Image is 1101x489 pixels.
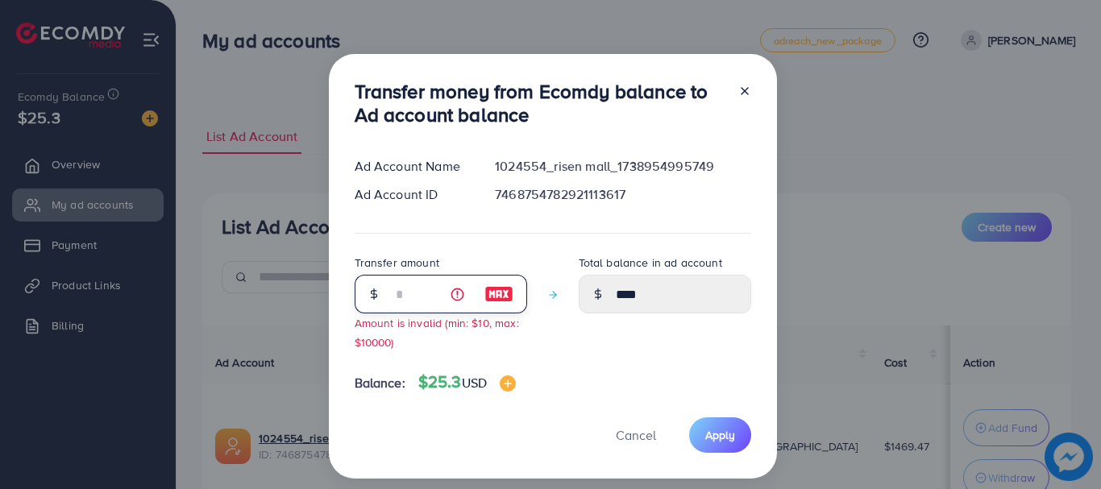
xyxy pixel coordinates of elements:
[482,185,763,204] div: 7468754782921113617
[462,374,487,392] span: USD
[342,185,483,204] div: Ad Account ID
[418,372,516,392] h4: $25.3
[500,375,516,392] img: image
[342,157,483,176] div: Ad Account Name
[689,417,751,452] button: Apply
[596,417,676,452] button: Cancel
[705,427,735,443] span: Apply
[579,255,722,271] label: Total balance in ad account
[482,157,763,176] div: 1024554_risen mall_1738954995749
[355,80,725,126] h3: Transfer money from Ecomdy balance to Ad account balance
[355,315,519,349] small: Amount is invalid (min: $10, max: $10000)
[484,284,513,304] img: image
[355,374,405,392] span: Balance:
[355,255,439,271] label: Transfer amount
[616,426,656,444] span: Cancel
